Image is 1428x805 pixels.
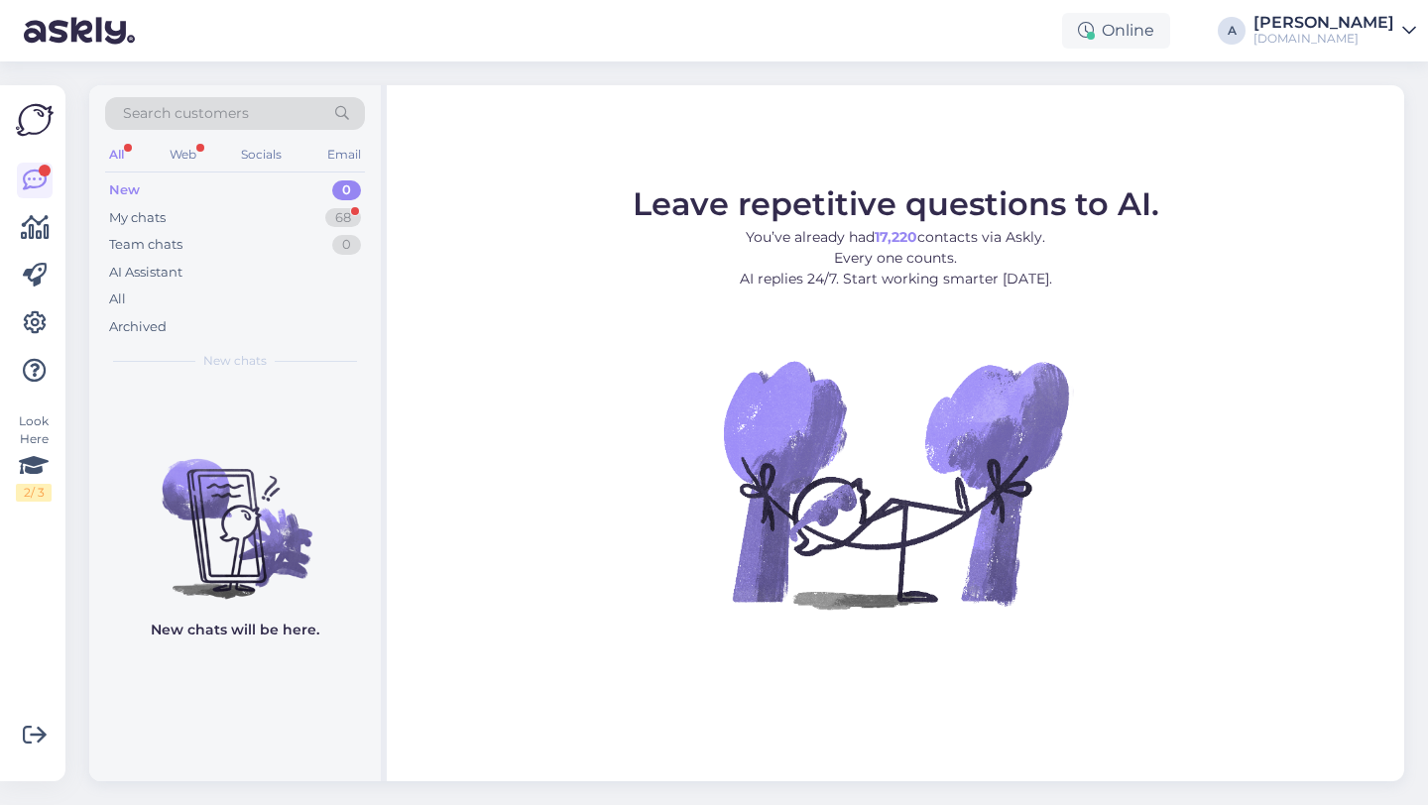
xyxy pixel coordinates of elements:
div: 0 [332,235,361,255]
div: Archived [109,317,167,337]
div: Socials [237,142,286,168]
img: Askly Logo [16,101,54,139]
p: You’ve already had contacts via Askly. Every one counts. AI replies 24/7. Start working smarter [... [633,227,1159,289]
div: [PERSON_NAME] [1253,15,1394,31]
div: 2 / 3 [16,484,52,502]
div: Look Here [16,412,52,502]
div: AI Assistant [109,263,182,283]
div: [DOMAIN_NAME] [1253,31,1394,47]
div: 0 [332,180,361,200]
div: A [1218,17,1246,45]
div: All [109,289,126,309]
span: Leave repetitive questions to AI. [633,184,1159,223]
div: All [105,142,128,168]
span: New chats [203,352,267,370]
img: No chats [89,423,381,602]
div: My chats [109,208,166,228]
div: 68 [325,208,361,228]
img: No Chat active [717,305,1074,662]
a: [PERSON_NAME][DOMAIN_NAME] [1253,15,1416,47]
p: New chats will be here. [151,620,319,640]
div: Email [323,142,365,168]
span: Search customers [123,103,249,124]
b: 17,220 [875,228,917,246]
div: Online [1062,13,1170,49]
div: New [109,180,140,200]
div: Web [166,142,200,168]
div: Team chats [109,235,182,255]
